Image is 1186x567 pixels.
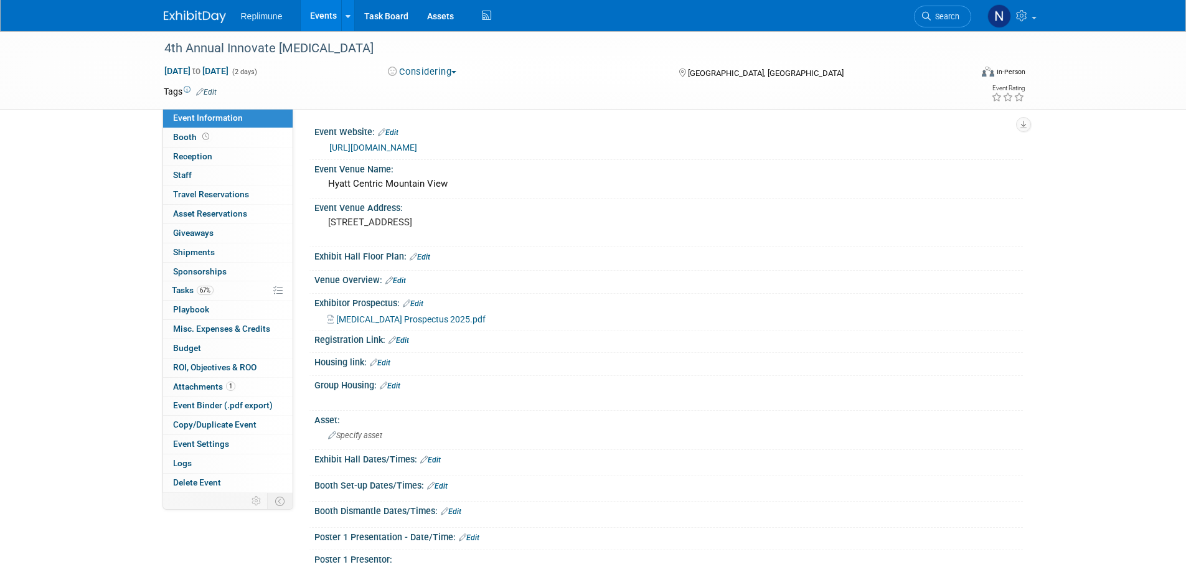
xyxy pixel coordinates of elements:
a: Logs [163,454,293,473]
div: Event Rating [991,85,1025,91]
div: 4th Annual Innovate [MEDICAL_DATA] [160,37,953,60]
div: Event Website: [314,123,1023,139]
span: Logs [173,458,192,468]
a: Edit [385,276,406,285]
a: Playbook [163,301,293,319]
div: Exhibit Hall Floor Plan: [314,247,1023,263]
a: Asset Reservations [163,205,293,223]
img: Nicole Schaeffner [987,4,1011,28]
pre: [STREET_ADDRESS] [328,217,596,228]
span: Replimune [241,11,283,21]
div: Housing link: [314,353,1023,369]
a: Edit [427,482,448,490]
a: Travel Reservations [163,185,293,204]
span: 67% [197,286,214,295]
a: Booth [163,128,293,147]
a: Edit [403,299,423,308]
div: Exhibitor Prospectus: [314,294,1023,310]
span: Sponsorships [173,266,227,276]
a: Edit [388,336,409,345]
div: Poster 1 Presentor: [314,550,1023,566]
span: Shipments [173,247,215,257]
img: Format-Inperson.png [982,67,994,77]
span: Giveaways [173,228,214,238]
div: Exhibit Hall Dates/Times: [314,450,1023,466]
a: Copy/Duplicate Event [163,416,293,434]
a: Misc. Expenses & Credits [163,320,293,339]
span: Misc. Expenses & Credits [173,324,270,334]
a: Edit [370,358,390,367]
a: Edit [441,507,461,516]
a: Event Settings [163,435,293,454]
div: Booth Set-up Dates/Times: [314,476,1023,492]
a: Event Binder (.pdf export) [163,396,293,415]
a: Search [914,6,971,27]
div: Event Format [898,65,1026,83]
span: Delete Event [173,477,221,487]
span: Tasks [172,285,214,295]
a: Shipments [163,243,293,262]
span: Search [931,12,959,21]
span: Reception [173,151,212,161]
a: Edit [410,253,430,261]
a: Staff [163,166,293,185]
a: Edit [380,382,400,390]
div: Group Housing: [314,376,1023,392]
div: Event Venue Name: [314,160,1023,176]
button: Considering [384,65,461,78]
a: Tasks67% [163,281,293,300]
span: Travel Reservations [173,189,249,199]
div: Poster 1 Presentation - Date/Time: [314,528,1023,544]
span: Specify asset [328,431,382,440]
a: Edit [378,128,398,137]
a: ROI, Objectives & ROO [163,358,293,377]
span: Budget [173,343,201,353]
span: [GEOGRAPHIC_DATA], [GEOGRAPHIC_DATA] [688,68,844,78]
span: Booth [173,132,212,142]
span: Copy/Duplicate Event [173,419,256,429]
span: (2 days) [231,68,257,76]
span: Asset Reservations [173,209,247,218]
div: In-Person [996,67,1025,77]
td: Toggle Event Tabs [267,493,293,509]
a: Delete Event [163,474,293,492]
div: Registration Link: [314,330,1023,347]
span: Playbook [173,304,209,314]
td: Tags [164,85,217,98]
span: ROI, Objectives & ROO [173,362,256,372]
a: Edit [196,88,217,96]
div: Venue Overview: [314,271,1023,287]
span: Staff [173,170,192,180]
span: Event Information [173,113,243,123]
a: Attachments1 [163,378,293,396]
span: [DATE] [DATE] [164,65,229,77]
a: Edit [420,456,441,464]
img: ExhibitDay [164,11,226,23]
div: Hyatt Centric Mountain View [324,174,1014,194]
a: [MEDICAL_DATA] Prospectus 2025.pdf [327,314,486,324]
a: Giveaways [163,224,293,243]
span: Event Binder (.pdf export) [173,400,273,410]
td: Personalize Event Tab Strip [246,493,268,509]
a: Event Information [163,109,293,128]
div: Booth Dismantle Dates/Times: [314,502,1023,518]
a: Edit [459,533,479,542]
span: Event Settings [173,439,229,449]
a: Budget [163,339,293,358]
span: Booth not reserved yet [200,132,212,141]
span: 1 [226,382,235,391]
a: Reception [163,148,293,166]
a: [URL][DOMAIN_NAME] [329,143,417,152]
span: to [191,66,202,76]
div: Asset: [314,411,1023,426]
div: Event Venue Address: [314,199,1023,214]
a: Sponsorships [163,263,293,281]
span: Attachments [173,382,235,391]
span: [MEDICAL_DATA] Prospectus 2025.pdf [336,314,486,324]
